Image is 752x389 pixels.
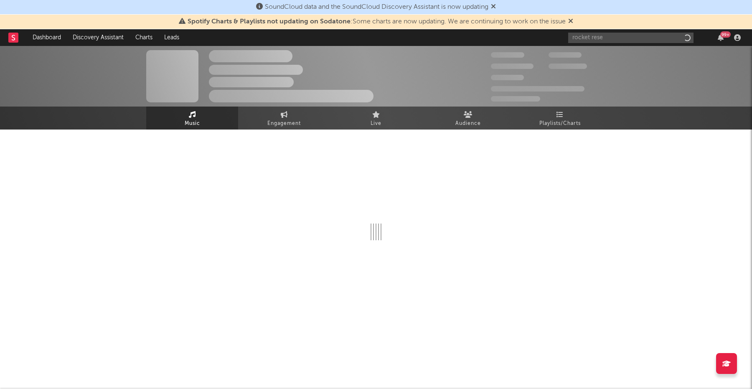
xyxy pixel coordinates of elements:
button: 99+ [718,34,724,41]
a: Leads [158,29,185,46]
a: Charts [130,29,158,46]
a: Engagement [238,107,330,130]
span: SoundCloud data and the SoundCloud Discovery Assistant is now updating [265,4,488,10]
span: Spotify Charts & Playlists not updating on Sodatone [188,18,351,25]
span: : Some charts are now updating. We are continuing to work on the issue [188,18,566,25]
span: Playlists/Charts [539,119,581,129]
span: 1,000,000 [549,64,587,69]
span: Dismiss [491,4,496,10]
span: Music [185,119,200,129]
a: Music [146,107,238,130]
a: Live [330,107,422,130]
a: Dashboard [27,29,67,46]
span: 300,000 [491,52,524,58]
a: Playlists/Charts [514,107,606,130]
span: Dismiss [568,18,573,25]
span: 100,000 [549,52,582,58]
span: Live [371,119,381,129]
span: Engagement [267,119,301,129]
span: 100,000 [491,75,524,80]
a: Discovery Assistant [67,29,130,46]
span: 50,000,000 Monthly Listeners [491,86,584,92]
a: Audience [422,107,514,130]
span: Audience [455,119,481,129]
span: Jump Score: 85.0 [491,96,540,102]
div: 99 + [720,31,731,38]
input: Search for artists [568,33,694,43]
span: 50,000,000 [491,64,534,69]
